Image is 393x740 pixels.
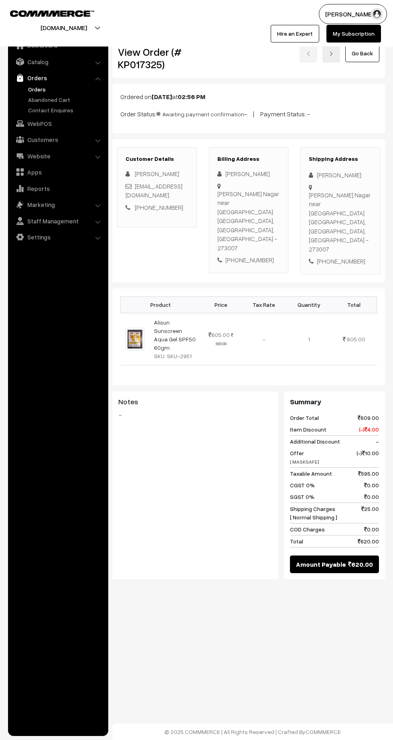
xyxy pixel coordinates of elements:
[201,296,241,313] th: Price
[120,92,377,101] p: Ordered on at
[178,93,205,101] b: 02:56 PM
[10,230,105,244] a: Settings
[26,85,105,93] a: Orders
[329,51,334,56] img: right-arrow.png
[290,397,379,406] h3: Summary
[10,116,105,131] a: WebPOS
[376,437,379,446] span: -
[10,132,105,147] a: Customers
[10,181,105,196] a: Reports
[319,4,387,24] button: [PERSON_NAME]
[12,18,115,38] button: [DOMAIN_NAME]
[358,469,379,478] span: 595.00
[10,10,94,16] img: COMMMERCE
[241,313,286,365] td: -
[118,410,272,420] blockquote: -
[290,449,319,466] span: Offer
[364,481,379,489] span: 0.00
[290,493,314,501] span: SGST 0%
[271,25,319,43] a: Hire an Expert
[217,189,280,253] div: [PERSON_NAME] Nagar near [GEOGRAPHIC_DATA] [GEOGRAPHIC_DATA], [GEOGRAPHIC_DATA], [GEOGRAPHIC_DATA...
[290,425,326,434] span: Item Discount
[361,505,379,521] span: 25.00
[286,296,331,313] th: Quantity
[348,560,373,569] span: 620.00
[154,352,196,360] div: SKU: SKU-2951
[364,525,379,533] span: 0.00
[309,156,372,162] h3: Shipping Address
[241,296,286,313] th: Tax Rate
[209,331,230,338] span: 605.00
[126,156,188,162] h3: Customer Details
[118,46,197,71] h2: View Order (# KP017325)
[121,296,201,313] th: Product
[10,149,105,163] a: Website
[290,469,332,478] span: Taxable Amount
[112,724,393,740] footer: © 2025 COMMMERCE | All Rights Reserved | Crafted By
[309,170,372,180] div: [PERSON_NAME]
[217,169,280,178] div: [PERSON_NAME]
[126,328,144,351] img: IMG_20240406_204040_kMbJQEMs2R.jpeg
[290,505,337,521] span: Shipping Charges [ Normal Shipping ]
[217,156,280,162] h3: Billing Address
[290,437,340,446] span: Additional Discount
[290,537,303,545] span: Total
[10,165,105,179] a: Apps
[10,71,105,85] a: Orders
[290,414,319,422] span: Order Total
[326,25,381,43] a: My Subscription
[345,45,379,62] a: Go Back
[154,319,196,351] a: Alisun Sunscreen Aqua Gel SPF50 60gm
[357,449,379,466] span: (-) 10.00
[359,425,379,434] span: (-) 4.00
[217,255,280,265] div: [PHONE_NUMBER]
[309,191,372,254] div: [PERSON_NAME] Nagar near [GEOGRAPHIC_DATA] [GEOGRAPHIC_DATA], [GEOGRAPHIC_DATA], [GEOGRAPHIC_DATA...
[358,414,379,422] span: 609.00
[296,560,346,569] span: Amount Payable
[308,336,310,343] span: 1
[26,106,105,114] a: Contact Enquires
[26,95,105,104] a: Abandoned Cart
[290,459,319,465] span: [ MASKSAFE]
[306,728,341,735] a: COMMMERCE
[309,257,372,266] div: [PHONE_NUMBER]
[290,525,325,533] span: COD Charges
[118,397,272,406] h3: Notes
[10,55,105,69] a: Catalog
[10,8,80,18] a: COMMMERCE
[347,336,365,343] span: 605.00
[10,197,105,212] a: Marketing
[152,93,172,101] b: [DATE]
[135,170,179,177] span: [PERSON_NAME]
[331,296,377,313] th: Total
[126,182,182,199] a: [EMAIL_ADDRESS][DOMAIN_NAME]
[358,537,379,545] span: 620.00
[10,214,105,228] a: Staff Management
[290,481,315,489] span: CGST 0%
[156,108,244,118] span: Awaiting payment confirmation
[371,8,383,20] img: user
[135,204,183,211] a: [PHONE_NUMBER]
[120,108,377,119] p: Order Status: - | Payment Status: -
[364,493,379,501] span: 0.00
